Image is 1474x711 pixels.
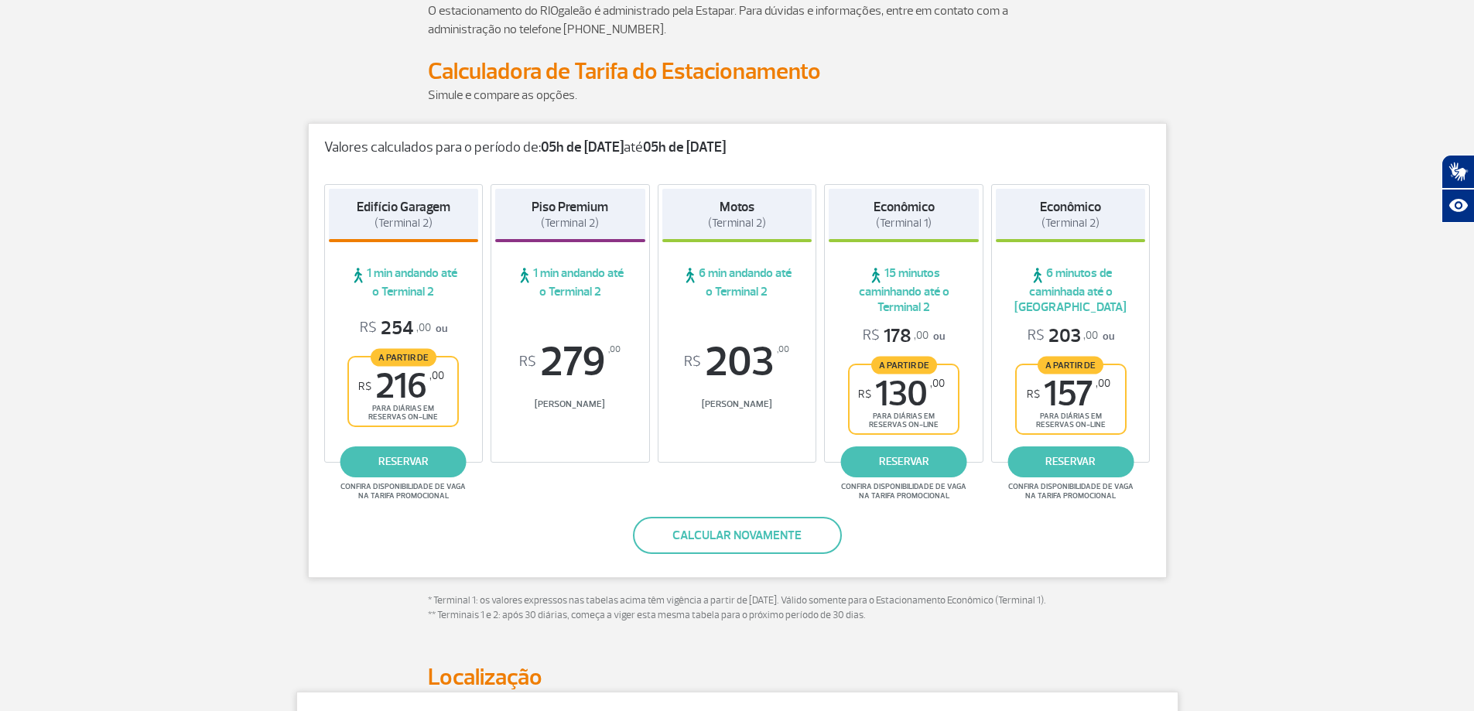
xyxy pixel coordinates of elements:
strong: Motos [720,199,754,215]
span: [PERSON_NAME] [662,398,812,410]
span: 6 min andando até o Terminal 2 [662,265,812,299]
span: (Terminal 2) [1041,216,1100,231]
sup: ,00 [777,341,789,358]
p: Simule e compare as opções. [428,86,1047,104]
h2: Localização [428,663,1047,692]
span: 279 [495,341,645,383]
strong: Piso Premium [532,199,608,215]
span: 15 minutos caminhando até o Terminal 2 [829,265,979,315]
span: para diárias em reservas on-line [1030,412,1112,429]
sup: ,00 [930,377,945,390]
a: reservar [841,446,967,477]
span: (Terminal 2) [374,216,433,231]
button: Abrir tradutor de língua de sinais. [1442,155,1474,189]
strong: 05h de [DATE] [643,138,726,156]
span: A partir de [871,356,937,374]
a: reservar [340,446,467,477]
sup: R$ [1027,388,1040,401]
h2: Calculadora de Tarifa do Estacionamento [428,57,1047,86]
strong: Edifício Garagem [357,199,450,215]
p: O estacionamento do RIOgaleão é administrado pela Estapar. Para dúvidas e informações, entre em c... [428,2,1047,39]
span: 203 [662,341,812,383]
strong: 05h de [DATE] [541,138,624,156]
sup: ,00 [608,341,621,358]
sup: R$ [684,354,701,371]
sup: R$ [858,388,871,401]
span: A partir de [1038,356,1103,374]
span: para diárias em reservas on-line [362,404,444,422]
p: ou [360,316,447,340]
span: 203 [1028,324,1098,348]
p: ou [863,324,945,348]
p: Valores calculados para o período de: até [324,139,1151,156]
strong: Econômico [874,199,935,215]
sup: R$ [519,354,536,371]
strong: Econômico [1040,199,1101,215]
span: 130 [858,377,945,412]
span: (Terminal 1) [876,216,932,231]
button: Calcular novamente [633,517,842,554]
span: Confira disponibilidade de vaga na tarifa promocional [338,482,468,501]
span: Confira disponibilidade de vaga na tarifa promocional [839,482,969,501]
button: Abrir recursos assistivos. [1442,189,1474,223]
span: 178 [863,324,929,348]
span: 254 [360,316,431,340]
span: Confira disponibilidade de vaga na tarifa promocional [1006,482,1136,501]
span: 1 min andando até o Terminal 2 [495,265,645,299]
span: 1 min andando até o Terminal 2 [329,265,479,299]
span: 6 minutos de caminhada até o [GEOGRAPHIC_DATA] [996,265,1146,315]
span: (Terminal 2) [541,216,599,231]
span: [PERSON_NAME] [495,398,645,410]
span: (Terminal 2) [708,216,766,231]
sup: R$ [358,380,371,393]
p: * Terminal 1: os valores expressos nas tabelas acima têm vigência a partir de [DATE]. Válido some... [428,593,1047,624]
span: 216 [358,369,444,404]
span: 157 [1027,377,1110,412]
div: Plugin de acessibilidade da Hand Talk. [1442,155,1474,223]
span: A partir de [371,348,436,366]
a: reservar [1007,446,1134,477]
sup: ,00 [1096,377,1110,390]
p: ou [1028,324,1114,348]
span: para diárias em reservas on-line [863,412,945,429]
sup: ,00 [429,369,444,382]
